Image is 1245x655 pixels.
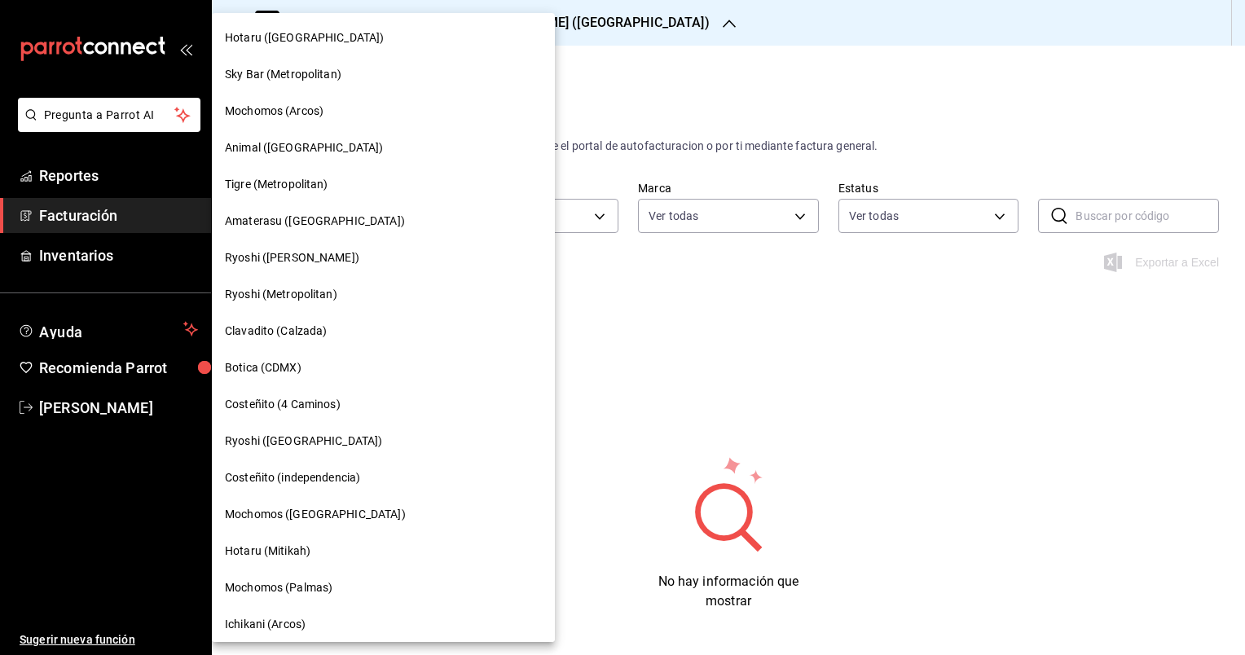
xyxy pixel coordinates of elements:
div: Ichikani (Arcos) [212,606,555,643]
span: Ichikani (Arcos) [225,616,306,633]
span: Hotaru ([GEOGRAPHIC_DATA]) [225,29,384,46]
span: Sky Bar (Metropolitan) [225,66,341,83]
span: Clavadito (Calzada) [225,323,328,340]
span: Mochomos ([GEOGRAPHIC_DATA]) [225,506,406,523]
div: Tigre (Metropolitan) [212,166,555,203]
span: Tigre (Metropolitan) [225,176,328,193]
span: Ryoshi (Metropolitan) [225,286,337,303]
span: Botica (CDMX) [225,359,301,376]
div: Ryoshi ([PERSON_NAME]) [212,240,555,276]
div: Amaterasu ([GEOGRAPHIC_DATA]) [212,203,555,240]
span: Hotaru (Mitikah) [225,543,310,560]
span: Amaterasu ([GEOGRAPHIC_DATA]) [225,213,405,230]
div: Hotaru ([GEOGRAPHIC_DATA]) [212,20,555,56]
span: Costeñito (4 Caminos) [225,396,341,413]
span: Mochomos (Arcos) [225,103,323,120]
div: Costeñito (independencia) [212,459,555,496]
div: Mochomos (Arcos) [212,93,555,130]
div: Botica (CDMX) [212,349,555,386]
div: Mochomos (Palmas) [212,569,555,606]
span: Mochomos (Palmas) [225,579,332,596]
div: Ryoshi ([GEOGRAPHIC_DATA]) [212,423,555,459]
span: Costeñito (independencia) [225,469,360,486]
div: Animal ([GEOGRAPHIC_DATA]) [212,130,555,166]
div: Costeñito (4 Caminos) [212,386,555,423]
div: Mochomos ([GEOGRAPHIC_DATA]) [212,496,555,533]
span: Animal ([GEOGRAPHIC_DATA]) [225,139,383,156]
div: Ryoshi (Metropolitan) [212,276,555,313]
span: Ryoshi ([GEOGRAPHIC_DATA]) [225,433,382,450]
div: Sky Bar (Metropolitan) [212,56,555,93]
div: Hotaru (Mitikah) [212,533,555,569]
span: Ryoshi ([PERSON_NAME]) [225,249,359,266]
div: Clavadito (Calzada) [212,313,555,349]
